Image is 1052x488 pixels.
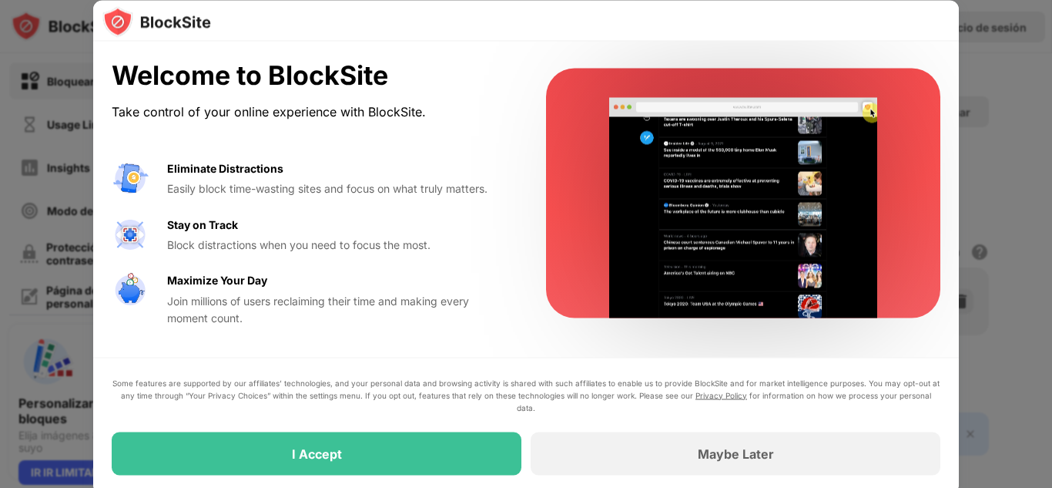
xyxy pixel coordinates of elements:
[112,100,509,123] div: Take control of your online experience with BlockSite.
[167,216,238,233] div: Stay on Track
[167,236,509,253] div: Block distractions when you need to focus the most.
[112,60,509,92] div: Welcome to BlockSite
[102,6,211,37] img: logo-blocksite.svg
[698,446,774,461] div: Maybe Later
[112,216,149,253] img: value-focus.svg
[167,160,283,177] div: Eliminate Distractions
[167,180,509,197] div: Easily block time-wasting sites and focus on what truly matters.
[292,446,342,461] div: I Accept
[112,376,940,413] div: Some features are supported by our affiliates’ technologies, and your personal data and browsing ...
[112,160,149,197] img: value-avoid-distractions.svg
[167,272,267,289] div: Maximize Your Day
[695,390,747,399] a: Privacy Policy
[112,272,149,309] img: value-safe-time.svg
[167,292,509,327] div: Join millions of users reclaiming their time and making every moment count.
